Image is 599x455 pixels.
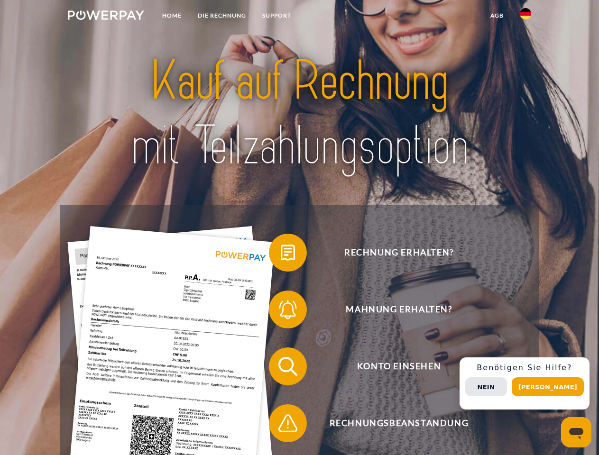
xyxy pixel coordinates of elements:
span: Rechnungsbeanstandung [283,404,515,442]
img: de [520,8,531,19]
button: Nein [465,377,507,396]
a: Home [154,7,190,24]
iframe: Schaltfläche zum Öffnen des Messaging-Fensters [561,417,591,447]
button: Rechnung erhalten? [269,234,516,272]
img: qb_bill.svg [276,241,300,264]
div: Schnellhilfe [460,357,590,409]
button: [PERSON_NAME] [512,377,584,396]
span: Mahnung erhalten? [283,291,515,328]
button: Rechnungsbeanstandung [269,404,516,442]
img: qb_bell.svg [276,298,300,321]
h3: Benötigen Sie Hilfe? [465,363,584,373]
img: logo-powerpay-white.svg [68,10,144,20]
a: DIE RECHNUNG [190,7,254,24]
img: qb_warning.svg [276,411,300,435]
a: SUPPORT [254,7,299,24]
a: agb [482,7,512,24]
button: Mahnung erhalten? [269,291,516,328]
span: Rechnung erhalten? [283,234,515,272]
button: Konto einsehen [269,347,516,385]
span: Konto einsehen [283,347,515,385]
img: qb_search.svg [276,355,300,378]
img: title-powerpay_de.svg [91,45,508,182]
